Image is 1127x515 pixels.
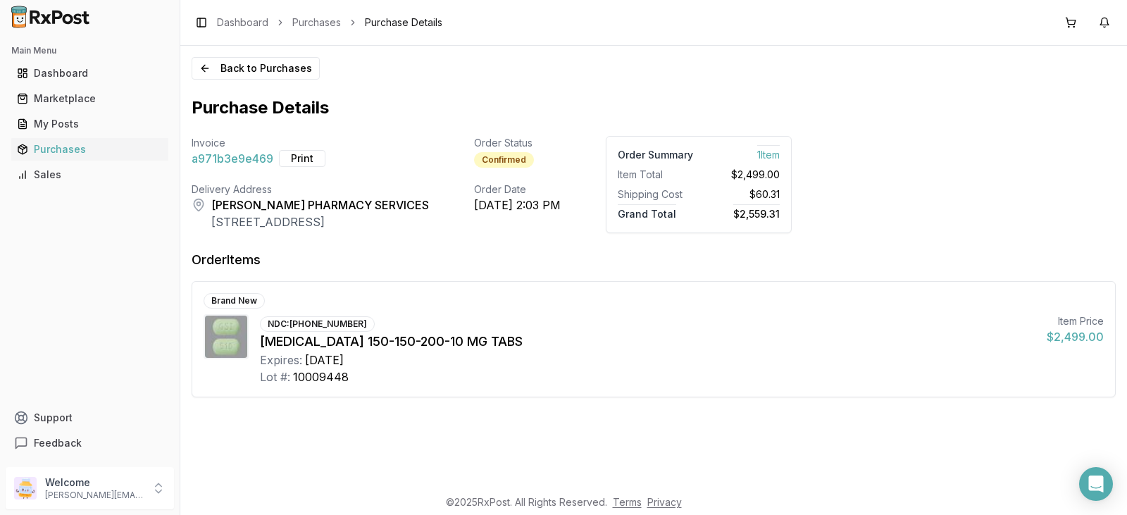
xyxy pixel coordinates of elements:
img: Genvoya 150-150-200-10 MG TABS [205,316,247,358]
button: Back to Purchases [192,57,320,80]
div: Sales [17,168,163,182]
div: $60.31 [704,187,780,201]
div: 10009448 [293,368,349,385]
p: [PERSON_NAME][EMAIL_ADDRESS][DOMAIN_NAME] [45,490,143,501]
div: [DATE] [305,352,344,368]
img: RxPost Logo [6,6,96,28]
div: Open Intercom Messenger [1079,467,1113,501]
div: Invoice [192,136,429,150]
a: Privacy [647,496,682,508]
button: Dashboard [6,62,174,85]
span: Feedback [34,436,82,450]
a: Dashboard [217,15,268,30]
button: Sales [6,163,174,186]
div: [MEDICAL_DATA] 150-150-200-10 MG TABS [260,332,1035,352]
div: Confirmed [474,152,534,168]
div: Item Total [618,168,693,182]
div: Lot #: [260,368,290,385]
img: User avatar [14,477,37,500]
h1: Purchase Details [192,97,1116,119]
a: Purchases [292,15,341,30]
div: Delivery Address [192,182,429,197]
div: [PERSON_NAME] PHARMACY SERVICES [211,197,429,213]
div: Order Status [474,136,561,150]
div: $2,499.00 [1047,328,1104,345]
a: Purchases [11,137,168,162]
button: Feedback [6,430,174,456]
button: My Posts [6,113,174,135]
div: Dashboard [17,66,163,80]
a: Sales [11,162,168,187]
button: Marketplace [6,87,174,110]
div: Order Items [192,250,261,270]
div: Expires: [260,352,302,368]
span: $2,559.31 [733,204,780,220]
div: [DATE] 2:03 PM [474,197,561,213]
a: Dashboard [11,61,168,86]
span: Grand Total [618,204,676,220]
p: Welcome [45,476,143,490]
h2: Main Menu [11,45,168,56]
span: a971b3e9e469 [192,150,273,167]
a: My Posts [11,111,168,137]
button: Print [279,150,325,167]
span: Purchase Details [365,15,442,30]
div: Marketplace [17,92,163,106]
a: Marketplace [11,86,168,111]
a: Terms [613,496,642,508]
div: Brand New [204,293,265,309]
span: 1 Item [757,145,780,161]
div: Purchases [17,142,163,156]
div: Order Summary [618,148,693,162]
div: My Posts [17,117,163,131]
div: Shipping Cost [618,187,693,201]
div: [STREET_ADDRESS] [211,213,429,230]
button: Purchases [6,138,174,161]
div: Item Price [1047,314,1104,328]
button: Support [6,405,174,430]
div: Order Date [474,182,561,197]
div: NDC: [PHONE_NUMBER] [260,316,375,332]
div: $2,499.00 [704,168,780,182]
nav: breadcrumb [217,15,442,30]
